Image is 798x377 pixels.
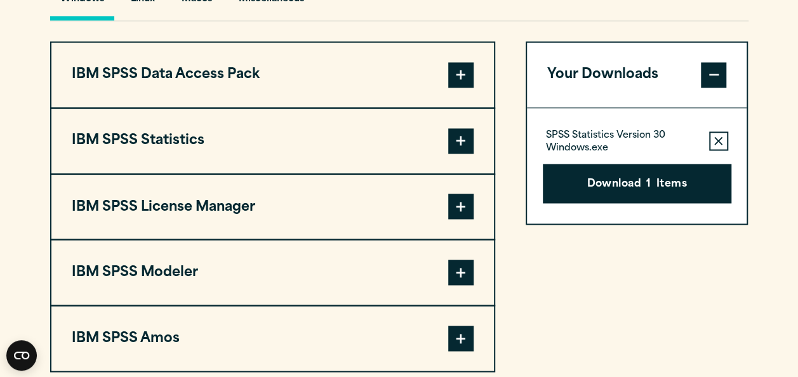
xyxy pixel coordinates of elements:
[51,43,494,107] button: IBM SPSS Data Access Pack
[527,43,747,107] button: Your Downloads
[646,176,651,193] span: 1
[51,240,494,305] button: IBM SPSS Modeler
[546,129,699,155] p: SPSS Statistics Version 30 Windows.exe
[543,164,731,203] button: Download1Items
[51,306,494,371] button: IBM SPSS Amos
[527,107,747,223] div: Your Downloads
[51,175,494,239] button: IBM SPSS License Manager
[51,109,494,173] button: IBM SPSS Statistics
[6,340,37,371] button: Open CMP widget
